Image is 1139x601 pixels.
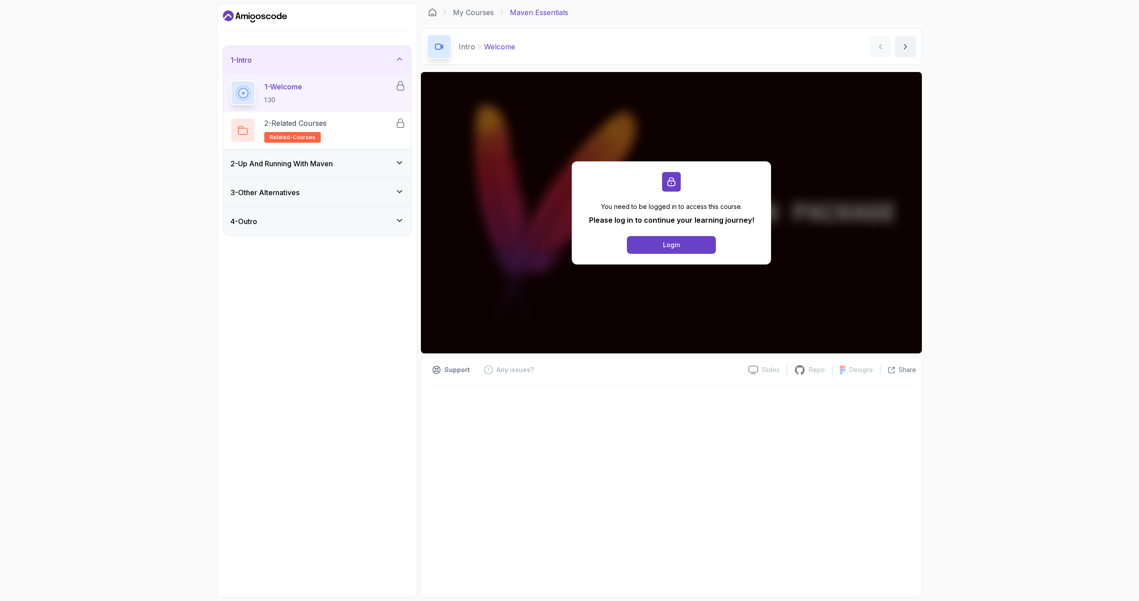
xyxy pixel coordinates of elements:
[230,55,252,65] h3: 1 - Intro
[870,36,891,57] button: previous content
[762,365,780,374] p: Slides
[497,365,534,374] p: Any issues?
[230,158,333,169] h3: 2 - Up And Running With Maven
[444,365,470,374] p: Support
[230,80,404,105] button: 1-Welcome1:30
[589,202,754,211] p: You need to be logged in to access this course.
[459,41,475,52] p: Intro
[895,36,916,57] button: next content
[264,118,327,128] p: 2 - Related Courses
[223,9,287,24] a: Dashboard
[264,81,302,92] p: 1 - Welcome
[427,363,475,377] button: Support button
[223,178,411,207] button: 3-Other Alternatives
[899,365,916,374] p: Share
[428,8,437,17] a: Dashboard
[264,96,302,104] p: 1:30
[589,215,754,225] p: Please log in to continue your learning journey!
[484,41,515,52] p: Welcome
[230,216,257,227] h3: 4 - Outro
[230,118,404,143] button: 2-Related Coursesrelated-courses
[223,207,411,236] button: 4-Outro
[663,240,680,249] div: Login
[849,365,873,374] p: Designs
[510,7,568,18] p: Maven Essentials
[270,134,315,141] span: related-courses
[880,365,916,374] button: Share
[223,46,411,74] button: 1-Intro
[809,365,825,374] p: Repo
[627,236,716,254] button: Login
[230,187,299,198] h3: 3 - Other Alternatives
[453,7,494,18] a: My Courses
[223,149,411,178] button: 2-Up And Running With Maven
